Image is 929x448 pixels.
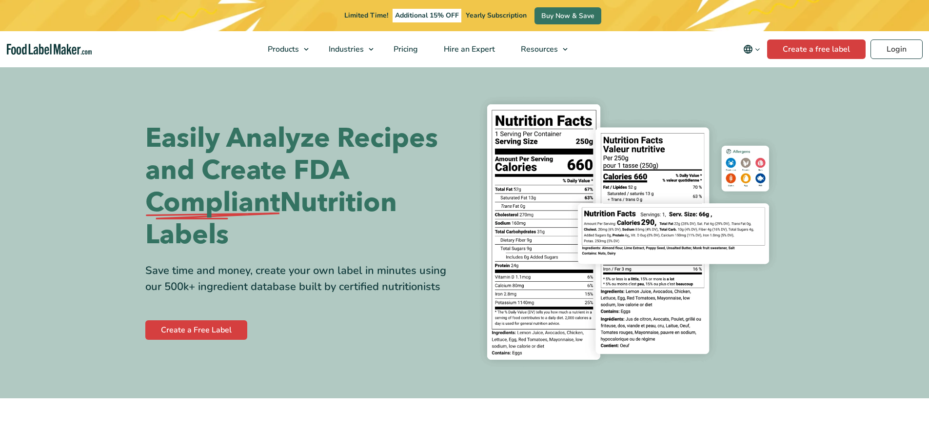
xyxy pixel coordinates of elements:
[870,39,923,59] a: Login
[518,44,559,55] span: Resources
[466,11,527,20] span: Yearly Subscription
[255,31,314,67] a: Products
[316,31,378,67] a: Industries
[534,7,601,24] a: Buy Now & Save
[736,39,767,59] button: Change language
[7,44,92,55] a: Food Label Maker homepage
[431,31,506,67] a: Hire an Expert
[767,39,866,59] a: Create a free label
[381,31,429,67] a: Pricing
[145,263,457,295] div: Save time and money, create your own label in minutes using our 500k+ ingredient database built b...
[391,44,419,55] span: Pricing
[265,44,300,55] span: Products
[326,44,365,55] span: Industries
[145,122,457,251] h1: Easily Analyze Recipes and Create FDA Nutrition Labels
[393,9,461,22] span: Additional 15% OFF
[441,44,496,55] span: Hire an Expert
[344,11,388,20] span: Limited Time!
[145,187,280,219] span: Compliant
[145,320,247,340] a: Create a Free Label
[508,31,573,67] a: Resources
